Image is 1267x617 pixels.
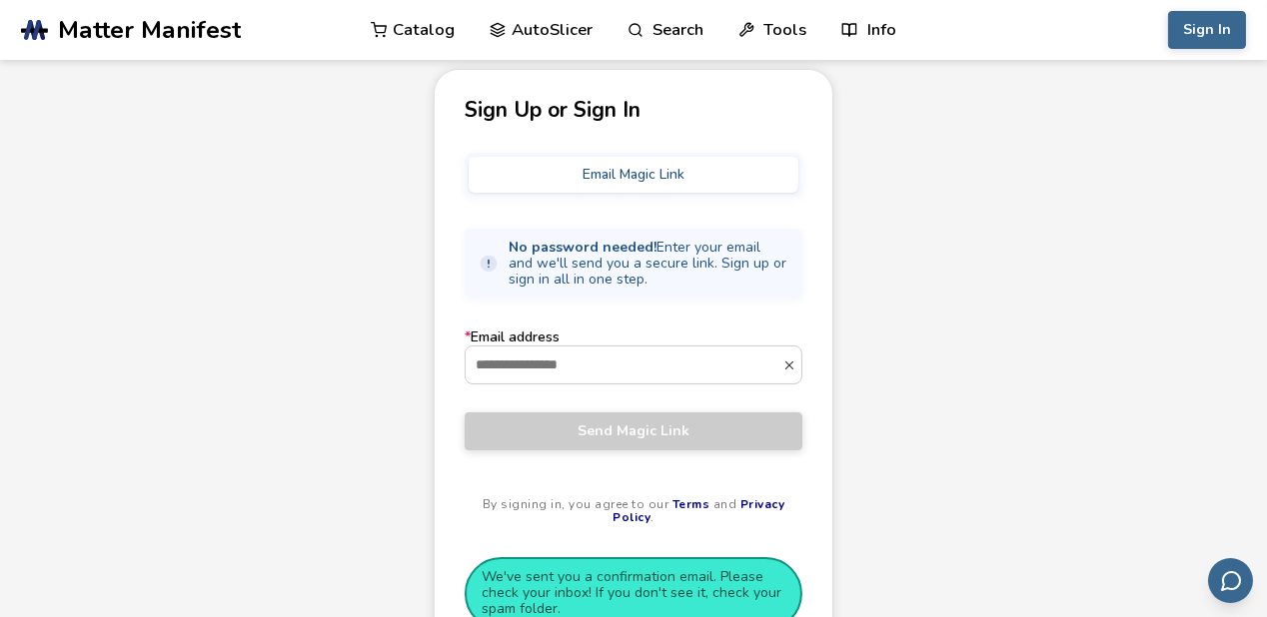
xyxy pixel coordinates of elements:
[465,412,802,450] button: Send Magic Link
[469,157,798,193] button: Email Magic Link
[58,16,241,44] span: Matter Manifest
[510,238,657,257] strong: No password needed!
[1168,11,1246,49] button: Sign In
[510,240,789,288] span: Enter your email and we'll send you a secure link. Sign up or sign in all in one step.
[465,498,802,526] p: By signing in, you agree to our and .
[1208,558,1253,603] button: Send feedback via email
[465,329,802,383] label: Email address
[466,346,782,382] input: *Email address
[465,100,802,121] p: Sign Up or Sign In
[672,496,710,512] a: Terms
[782,358,801,372] button: *Email address
[613,496,784,526] a: Privacy Policy
[480,423,787,439] span: Send Magic Link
